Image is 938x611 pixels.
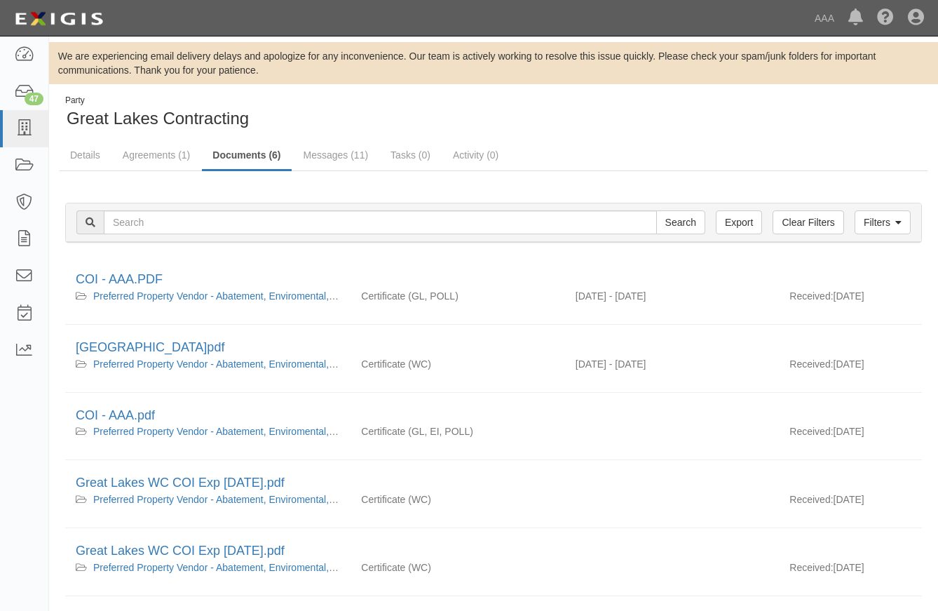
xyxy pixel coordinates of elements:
[67,109,249,128] span: Great Lakes Contracting
[565,492,780,493] div: Effective - Expiration
[76,357,340,371] div: Preferred Property Vendor - Abatement, Enviromental, Cleaning
[93,426,370,437] a: Preferred Property Vendor - Abatement, Enviromental, Cleaning
[716,210,762,234] a: Export
[76,492,340,506] div: Preferred Property Vendor - Abatement, Enviromental, Cleaning
[789,560,833,575] p: Received:
[76,408,155,422] a: COI - AAA.pdf
[93,290,370,302] a: Preferred Property Vendor - Abatement, Enviromental, Cleaning
[565,424,780,425] div: Effective - Expiration
[76,474,911,492] div: Great Lakes WC COI Exp 7-1-24.pdf
[76,424,340,438] div: Preferred Property Vendor - Abatement, Enviromental, Cleaning
[565,357,780,371] div: Effective 07/23/2024 - Expiration 07/23/2025
[351,289,565,303] div: General Liability Pollution Liability
[789,492,833,506] p: Received:
[773,210,843,234] a: Clear Filters
[49,49,938,77] div: We are experiencing email delivery delays and apologize for any inconvenience. Our team is active...
[779,357,922,378] div: [DATE]
[76,339,911,357] div: Great Lakes.pdf
[380,141,441,169] a: Tasks (0)
[93,562,370,573] a: Preferred Property Vendor - Abatement, Enviromental, Cleaning
[76,407,911,425] div: COI - AAA.pdf
[202,141,291,171] a: Documents (6)
[76,340,224,354] a: [GEOGRAPHIC_DATA]pdf
[93,494,370,505] a: Preferred Property Vendor - Abatement, Enviromental, Cleaning
[565,560,780,561] div: Effective - Expiration
[808,4,841,32] a: AAA
[877,10,894,27] i: Help Center - Complianz
[76,542,911,560] div: Great Lakes WC COI Exp 7-1-23.pdf
[351,492,565,506] div: Workers Compensation/Employers Liability
[76,476,285,490] a: Great Lakes WC COI Exp [DATE].pdf
[25,93,43,105] div: 47
[60,95,483,130] div: Great Lakes Contracting
[351,560,565,575] div: Workers Compensation
[112,141,200,169] a: Agreements (1)
[855,210,911,234] a: Filters
[65,95,249,107] div: Party
[351,357,565,371] div: Workers Compensation/Employers Liability
[76,560,340,575] div: Preferred Property Vendor - Abatement, Enviromental, Cleaning
[779,424,922,445] div: [DATE]
[76,271,911,289] div: COI - AAA.PDF
[104,210,657,234] input: Search
[779,289,922,310] div: [DATE]
[442,141,509,169] a: Activity (0)
[351,424,565,438] div: General Liability Environmental Impairment Pollution Liability
[565,289,780,303] div: Effective 08/04/2024 - Expiration 08/04/2025
[779,492,922,513] div: [DATE]
[76,544,285,558] a: Great Lakes WC COI Exp [DATE].pdf
[93,358,370,370] a: Preferred Property Vendor - Abatement, Enviromental, Cleaning
[789,289,833,303] p: Received:
[656,210,705,234] input: Search
[789,357,833,371] p: Received:
[11,6,107,32] img: logo-5460c22ac91f19d4615b14bd174203de0afe785f0fc80cf4dbbc73dc1793850b.png
[76,272,163,286] a: COI - AAA.PDF
[76,289,340,303] div: Preferred Property Vendor - Abatement, Enviromental, Cleaning
[779,560,922,582] div: [DATE]
[60,141,111,169] a: Details
[789,424,833,438] p: Received:
[293,141,379,169] a: Messages (11)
